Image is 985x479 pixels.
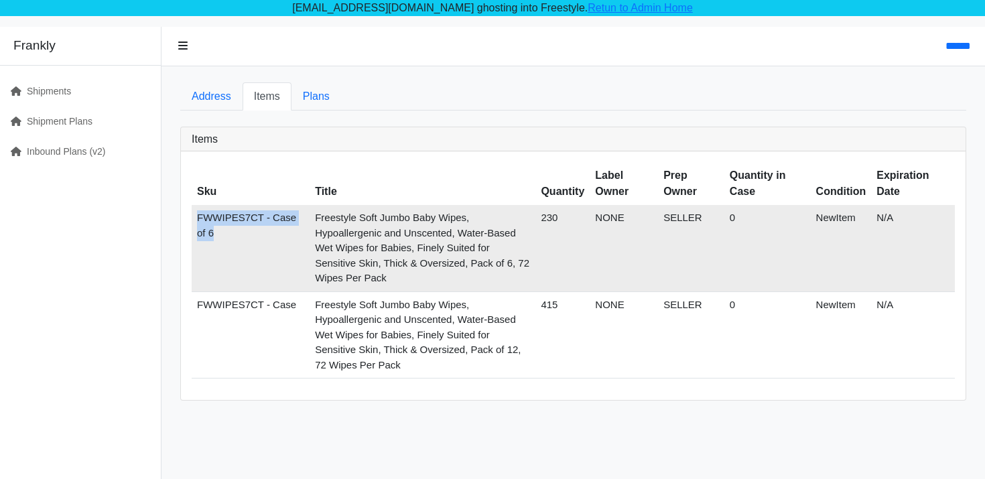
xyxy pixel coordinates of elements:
[310,162,535,205] th: Title
[658,162,724,205] th: Prep Owner
[590,205,658,291] td: NONE
[724,291,811,379] td: 0
[192,205,310,291] td: FWWIPES7CT - Case of 6
[658,205,724,291] td: SELLER
[588,2,693,13] a: Retun to Admin Home
[590,291,658,379] td: NONE
[590,162,658,205] th: Label Owner
[192,162,310,205] th: Sku
[724,205,811,291] td: 0
[180,82,243,111] a: Address
[658,291,724,379] td: SELLER
[871,205,955,291] td: N/A
[291,82,341,111] a: Plans
[243,82,291,111] a: Items
[535,205,590,291] td: 230
[811,162,872,205] th: Condition
[811,291,872,379] td: NewItem
[724,162,811,205] th: Quantity in Case
[535,162,590,205] th: Quantity
[310,205,535,291] td: Freestyle Soft Jumbo Baby Wipes, Hypoallergenic and Unscented, Water-Based Wet Wipes for Babies, ...
[811,205,872,291] td: NewItem
[535,291,590,379] td: 415
[192,133,218,145] h3: Items
[310,291,535,379] td: Freestyle Soft Jumbo Baby Wipes, Hypoallergenic and Unscented, Water-Based Wet Wipes for Babies, ...
[871,291,955,379] td: N/A
[192,291,310,379] td: FWWIPES7CT - Case
[871,162,955,205] th: Expiration Date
